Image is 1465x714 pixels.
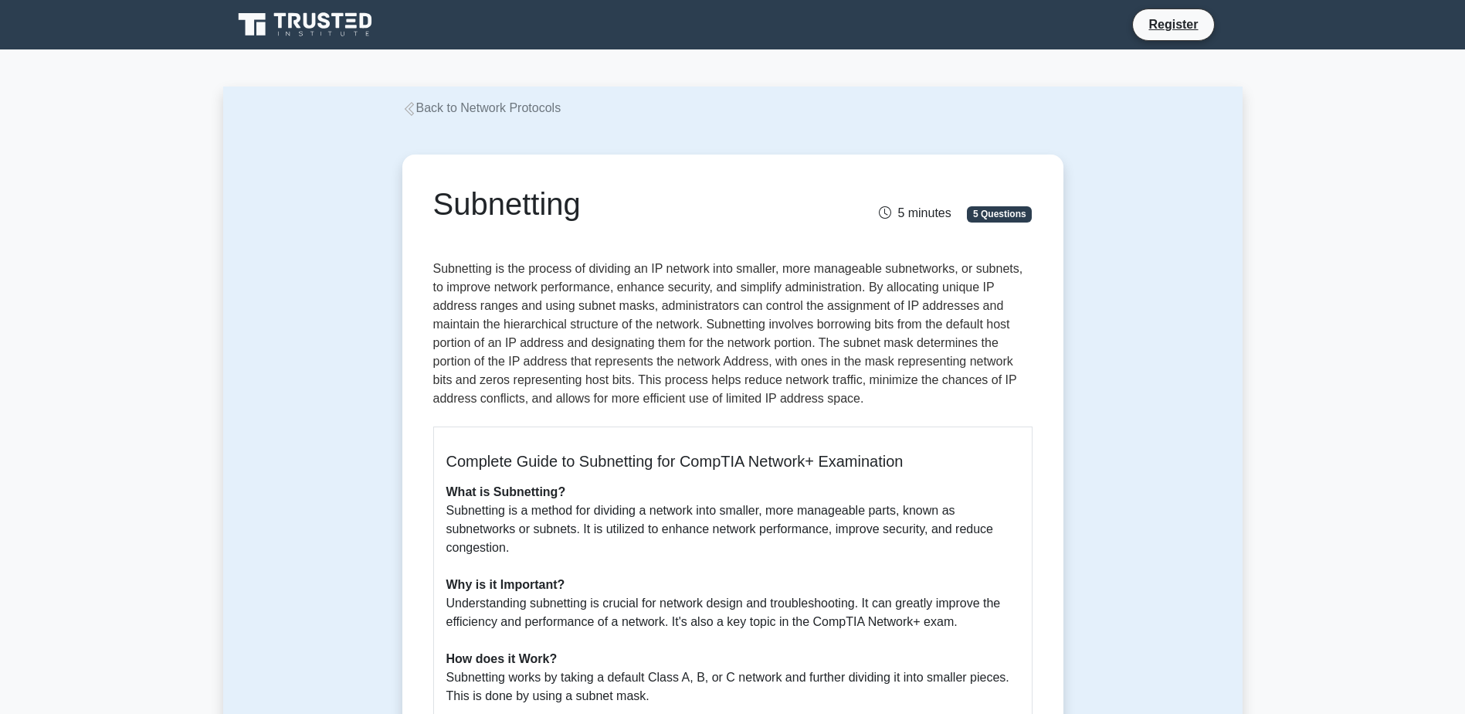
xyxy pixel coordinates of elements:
a: Back to Network Protocols [402,101,561,114]
p: Subnetting is the process of dividing an IP network into smaller, more manageable subnetworks, or... [433,260,1033,414]
h1: Subnetting [433,185,826,223]
b: What is Subnetting? [446,485,566,498]
h5: Complete Guide to Subnetting for CompTIA Network+ Examination [446,452,1019,471]
b: How does it Work? [446,652,558,665]
b: Why is it Important? [446,578,565,591]
a: Register [1139,15,1207,34]
span: 5 Questions [967,206,1032,222]
span: 5 minutes [879,206,951,219]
